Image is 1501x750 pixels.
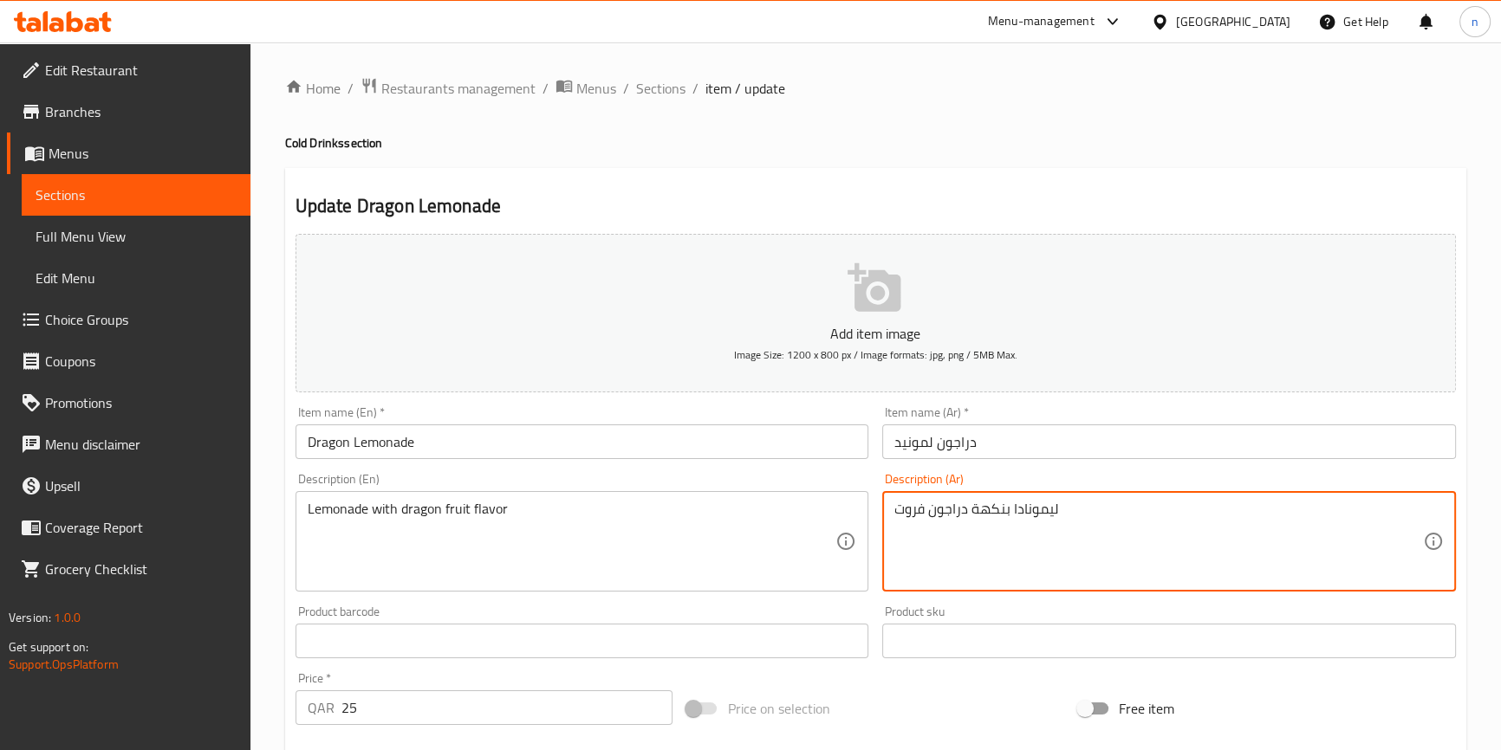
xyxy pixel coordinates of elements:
[296,234,1456,392] button: Add item imageImage Size: 1200 x 800 px / Image formats: jpg, png / 5MB Max.
[49,143,237,164] span: Menus
[7,299,250,340] a: Choice Groups
[7,340,250,382] a: Coupons
[296,193,1456,219] h2: Update Dragon Lemonade
[7,507,250,548] a: Coverage Report
[9,606,51,629] span: Version:
[45,517,237,538] span: Coverage Report
[45,351,237,372] span: Coupons
[36,184,237,205] span: Sections
[1119,698,1174,719] span: Free item
[1472,12,1478,31] span: n
[543,78,549,99] li: /
[7,423,250,465] a: Menu disclaimer
[692,78,699,99] li: /
[7,91,250,133] a: Branches
[45,309,237,330] span: Choice Groups
[7,465,250,507] a: Upsell
[882,624,1456,658] input: Please enter product sku
[45,60,237,81] span: Edit Restaurant
[45,475,237,496] span: Upsell
[7,548,250,590] a: Grocery Checklist
[308,697,335,718] p: QAR
[285,77,1466,100] nav: breadcrumb
[623,78,629,99] li: /
[988,11,1095,32] div: Menu-management
[322,323,1429,344] p: Add item image
[882,424,1456,459] input: Enter name Ar
[734,345,1017,365] span: Image Size: 1200 x 800 px / Image formats: jpg, png / 5MB Max.
[894,501,1423,583] textarea: ليمونادا بنكهة دراجون فروت
[361,77,536,100] a: Restaurants management
[22,257,250,299] a: Edit Menu
[22,216,250,257] a: Full Menu View
[45,434,237,455] span: Menu disclaimer
[7,382,250,423] a: Promotions
[36,226,237,247] span: Full Menu View
[285,134,1466,152] h4: Cold Drinks section
[727,698,829,719] span: Price on selection
[296,624,869,658] input: Please enter product barcode
[45,392,237,413] span: Promotions
[341,690,673,725] input: Please enter price
[285,78,341,99] a: Home
[576,78,616,99] span: Menus
[22,174,250,216] a: Sections
[381,78,536,99] span: Restaurants management
[636,78,686,99] a: Sections
[1176,12,1290,31] div: [GEOGRAPHIC_DATA]
[348,78,354,99] li: /
[7,49,250,91] a: Edit Restaurant
[296,424,869,459] input: Enter name En
[7,133,250,174] a: Menus
[308,501,836,583] textarea: Lemonade with dragon fruit flavor
[36,268,237,288] span: Edit Menu
[9,636,88,658] span: Get support on:
[556,77,616,100] a: Menus
[9,653,119,676] a: Support.OpsPlatform
[45,101,237,122] span: Branches
[54,606,81,629] span: 1.0.0
[45,559,237,579] span: Grocery Checklist
[705,78,785,99] span: item / update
